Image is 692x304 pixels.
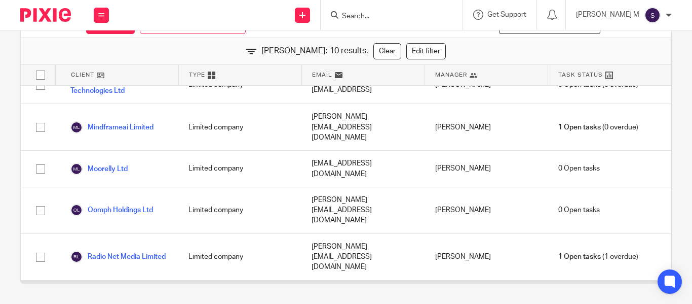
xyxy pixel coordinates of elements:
a: Radio Net Media Limited [70,251,166,263]
div: [PERSON_NAME][EMAIL_ADDRESS][DOMAIN_NAME] [301,104,425,150]
img: svg%3E [70,204,83,216]
div: Limited company [178,104,301,150]
span: 0 Open tasks [558,205,600,215]
a: Clear [373,43,401,59]
div: Limited company [178,187,301,233]
img: Pixie [20,8,71,22]
input: Search [341,12,432,21]
div: [EMAIL_ADDRESS][DOMAIN_NAME] [301,151,425,187]
img: svg%3E [70,121,83,133]
span: 1 Open tasks [558,122,601,132]
a: Mindframeai Limited [70,121,153,133]
div: [PERSON_NAME] [425,234,548,280]
div: [PERSON_NAME] [425,187,548,233]
div: Limited company [178,234,301,280]
span: Client [71,71,94,79]
a: Edit filter [406,43,446,59]
span: Type [189,71,205,79]
p: [PERSON_NAME] M [576,10,639,20]
div: [PERSON_NAME][EMAIL_ADDRESS][DOMAIN_NAME] [301,187,425,233]
div: Limited company [178,151,301,187]
span: Task Status [558,71,603,79]
span: Get Support [487,11,526,18]
span: Email [312,71,332,79]
div: [PERSON_NAME] [425,151,548,187]
img: svg%3E [644,7,661,23]
span: [PERSON_NAME]: 10 results. [261,45,368,57]
span: (1 overdue) [558,252,638,262]
input: Select all [31,65,50,85]
span: 1 Open tasks [558,252,601,262]
img: svg%3E [70,251,83,263]
img: svg%3E [70,163,83,175]
a: Oomph Holdings Ltd [70,204,153,216]
span: Manager [435,71,467,79]
div: [PERSON_NAME] [425,104,548,150]
span: 0 Open tasks [558,163,600,174]
div: [PERSON_NAME][EMAIL_ADDRESS][DOMAIN_NAME] [301,234,425,280]
span: (0 overdue) [558,122,638,132]
a: Moorelly Ltd [70,163,128,175]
